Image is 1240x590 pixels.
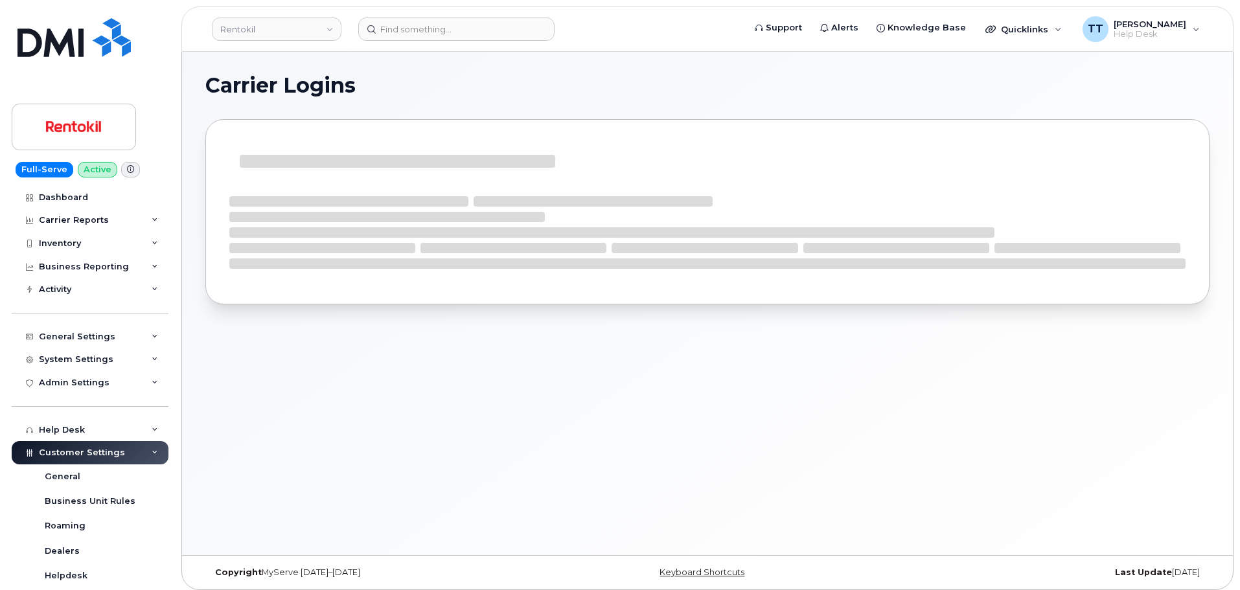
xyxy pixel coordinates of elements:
[1115,567,1172,577] strong: Last Update
[205,567,540,578] div: MyServe [DATE]–[DATE]
[660,567,744,577] a: Keyboard Shortcuts
[215,567,262,577] strong: Copyright
[205,76,356,95] span: Carrier Logins
[875,567,1210,578] div: [DATE]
